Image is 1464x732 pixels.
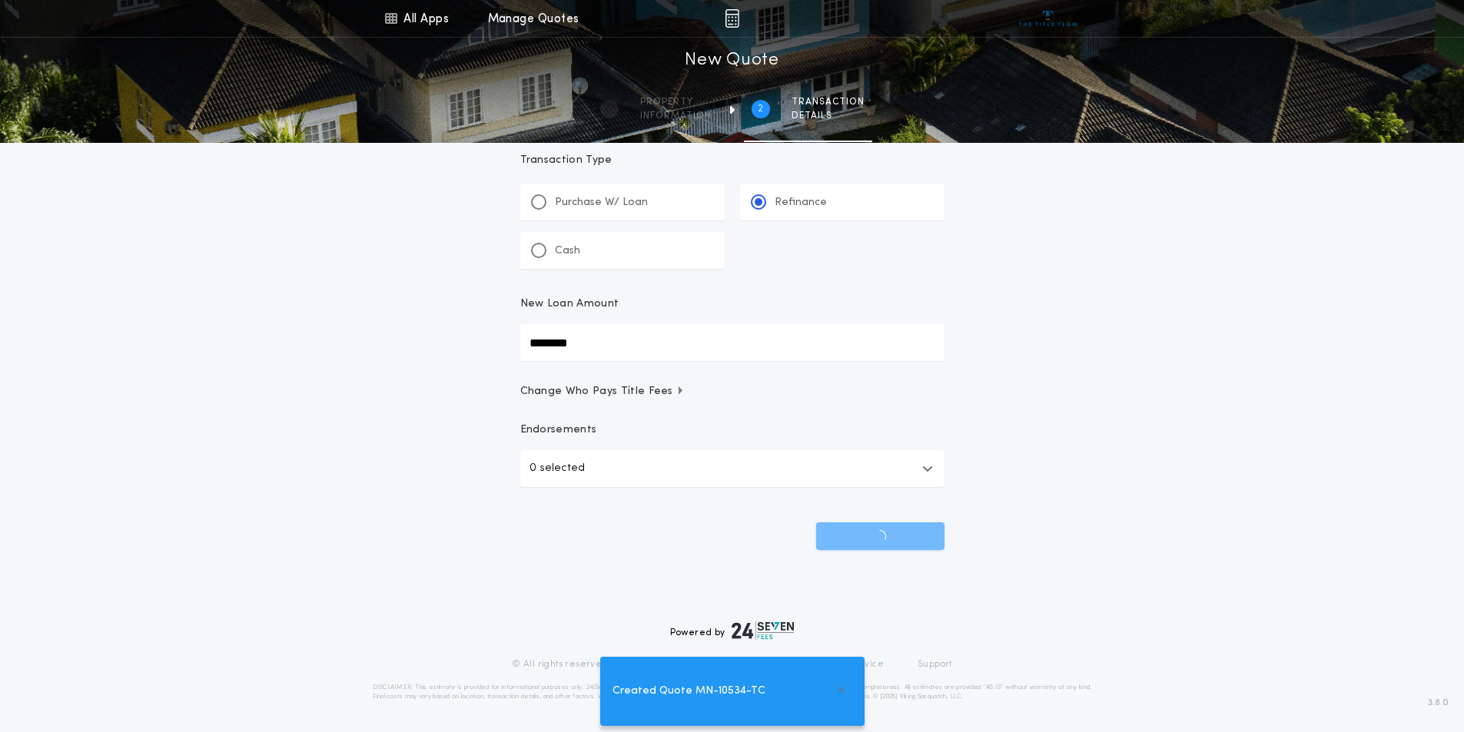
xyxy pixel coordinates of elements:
button: Change Who Pays Title Fees [520,384,944,399]
img: vs-icon [1019,11,1077,26]
img: img [725,9,739,28]
img: logo [732,621,795,640]
span: Property [640,96,712,108]
span: information [640,110,712,122]
p: Cash [555,243,580,259]
h2: 2 [758,103,763,115]
button: 0 selected [520,450,944,487]
span: details [792,110,865,122]
p: Endorsements [520,422,944,438]
span: Transaction [792,96,865,108]
div: Powered by [670,621,795,640]
p: 0 selected [529,459,585,478]
span: Change Who Pays Title Fees [520,384,686,399]
p: Purchase W/ Loan [555,195,648,210]
span: Created Quote MN-10534-TC [612,683,765,700]
p: New Loan Amount [520,296,619,312]
p: Transaction Type [520,153,944,168]
input: New Loan Amount [520,324,944,361]
h1: New Quote [685,48,778,73]
p: Refinance [775,195,827,210]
